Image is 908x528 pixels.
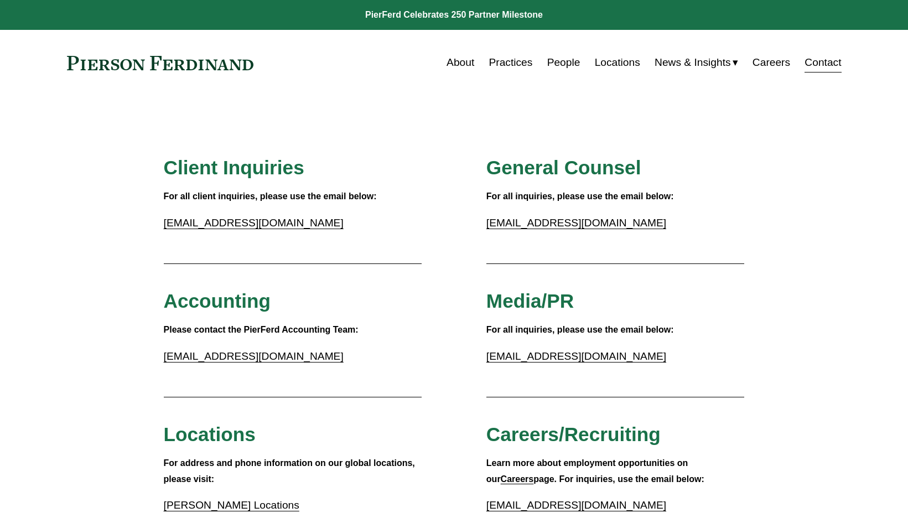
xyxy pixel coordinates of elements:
strong: Please contact the PierFerd Accounting Team: [164,325,359,334]
strong: For all client inquiries, please use the email below: [164,191,377,201]
strong: For all inquiries, please use the email below: [486,325,674,334]
a: [EMAIL_ADDRESS][DOMAIN_NAME] [486,217,666,229]
span: Accounting [164,290,271,312]
a: Locations [595,52,640,73]
strong: For all inquiries, please use the email below: [486,191,674,201]
a: About [447,52,474,73]
a: [PERSON_NAME] Locations [164,499,299,511]
strong: page. For inquiries, use the email below: [533,474,704,484]
a: [EMAIL_ADDRESS][DOMAIN_NAME] [486,499,666,511]
span: Client Inquiries [164,157,304,178]
a: Contact [805,52,841,73]
a: People [547,52,580,73]
a: [EMAIL_ADDRESS][DOMAIN_NAME] [164,217,344,229]
span: General Counsel [486,157,641,178]
a: Careers [753,52,790,73]
span: Media/PR [486,290,574,312]
span: News & Insights [655,53,731,73]
a: folder dropdown [655,52,738,73]
a: Practices [489,52,532,73]
strong: Learn more about employment opportunities on our [486,458,691,484]
strong: For address and phone information on our global locations, please visit: [164,458,418,484]
span: Locations [164,423,256,445]
a: [EMAIL_ADDRESS][DOMAIN_NAME] [486,350,666,362]
a: Careers [501,474,534,484]
span: Careers/Recruiting [486,423,661,445]
a: [EMAIL_ADDRESS][DOMAIN_NAME] [164,350,344,362]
